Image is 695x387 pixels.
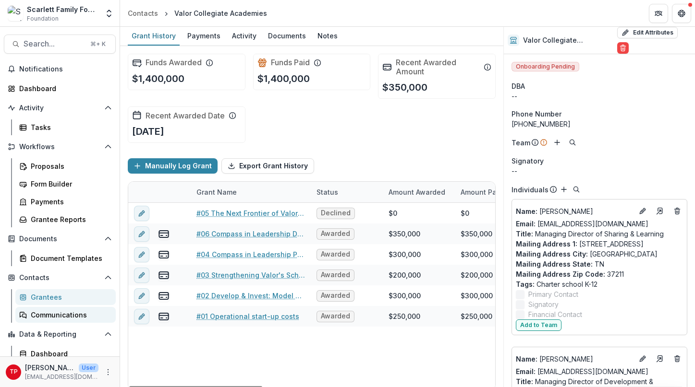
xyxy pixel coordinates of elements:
button: Open entity switcher [102,4,116,23]
div: $200,000 [461,270,493,280]
button: Add to Team [516,319,561,331]
span: Onboarding Pending [512,62,579,71]
span: DBA [512,81,525,91]
button: Edit [637,205,648,217]
div: Proposals [31,161,108,171]
a: Grant History [128,27,180,46]
div: Payments [183,29,224,43]
span: Mailing Address City : [516,250,588,258]
div: $300,000 [389,249,421,259]
div: $350,000 [389,229,420,239]
span: Awarded [321,271,350,279]
span: Financial Contact [528,309,582,319]
p: [STREET_ADDRESS] [516,239,683,249]
p: Managing Director of Sharing & Learning [516,229,683,239]
h2: Valor Collegiate Academies [523,36,613,45]
div: Documents [264,29,310,43]
span: Activity [19,104,100,112]
button: edit [134,247,149,262]
a: #05 The Next Frontier of Valor Leadership Development [196,208,305,218]
div: Payments [31,197,108,207]
a: Notes [314,27,341,46]
span: Search... [24,39,85,48]
div: $300,000 [389,291,421,301]
span: Workflows [19,143,100,151]
span: Title : [516,230,533,238]
div: Dashboard [31,349,108,359]
span: Primary Contact [528,289,578,299]
p: $1,400,000 [132,71,184,86]
p: Amount Paid [461,187,503,197]
a: Grantee Reports [15,211,116,227]
p: Team [512,138,530,148]
p: [EMAIL_ADDRESS][DOMAIN_NAME] [25,373,98,381]
span: Data & Reporting [19,330,100,339]
button: Search... [4,35,116,54]
a: Form Builder [15,176,116,192]
h2: Recent Awarded Date [146,111,225,120]
div: $250,000 [461,311,492,321]
div: Grantees [31,292,108,302]
button: Edit Attributes [617,27,678,38]
a: #02 Develop & Invest: Model Schools & Compass Codification (3-yr) [196,291,305,301]
div: Communications [31,310,108,320]
button: Search [571,184,582,195]
span: Mailing Address Zip Code : [516,270,605,278]
p: $1,400,000 [257,71,310,86]
a: Grantees [15,289,116,305]
span: Name : [516,355,537,363]
div: Status [311,182,383,202]
button: view-payments [158,228,170,240]
p: Individuals [512,185,549,195]
div: Scarlett Family Foundation [27,4,98,14]
a: Payments [15,194,116,210]
p: [GEOGRAPHIC_DATA] [516,249,683,259]
div: $0 [389,208,397,218]
button: Open Contacts [4,270,116,285]
span: Signatory [512,156,544,166]
button: view-payments [158,290,170,302]
div: Amount Awarded [383,182,455,202]
span: Contacts [19,274,100,282]
a: Activity [228,27,260,46]
a: Go to contact [652,351,668,366]
button: view-payments [158,249,170,260]
span: Awarded [321,230,350,238]
span: Awarded [321,250,350,258]
a: Document Templates [15,250,116,266]
div: $300,000 [461,291,493,301]
span: Phone Number [512,109,561,119]
button: Get Help [672,4,691,23]
div: Grant Name [191,182,311,202]
button: view-payments [158,311,170,322]
button: Partners [649,4,668,23]
span: Email: [516,220,536,228]
div: -- [512,166,687,176]
button: Delete [617,42,629,54]
a: #06 Compass in Leadership Diploma Project (2-yrs) [196,229,305,239]
div: Form Builder [31,179,108,189]
div: Tom Parrish [10,369,18,375]
span: Foundation [27,14,59,23]
a: #03 Strengthening Valor's Schools & Deepening Compass Impact (2-yr) [196,270,305,280]
span: Signatory [528,299,559,309]
button: edit [134,206,149,221]
div: $0 [461,208,469,218]
button: Open Workflows [4,139,116,154]
span: Mailing Address State : [516,260,593,268]
button: view-payments [158,270,170,281]
a: Go to contact [652,203,668,219]
button: edit [134,288,149,304]
div: Amount Paid [455,182,527,202]
span: Name : [516,207,537,215]
button: Notifications [4,61,116,77]
p: Charter school K-12 [516,279,683,289]
a: Payments [183,27,224,46]
button: Deletes [671,353,683,364]
button: Add [551,137,563,148]
button: Open Activity [4,100,116,116]
div: $250,000 [389,311,420,321]
a: Tasks [15,119,116,135]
